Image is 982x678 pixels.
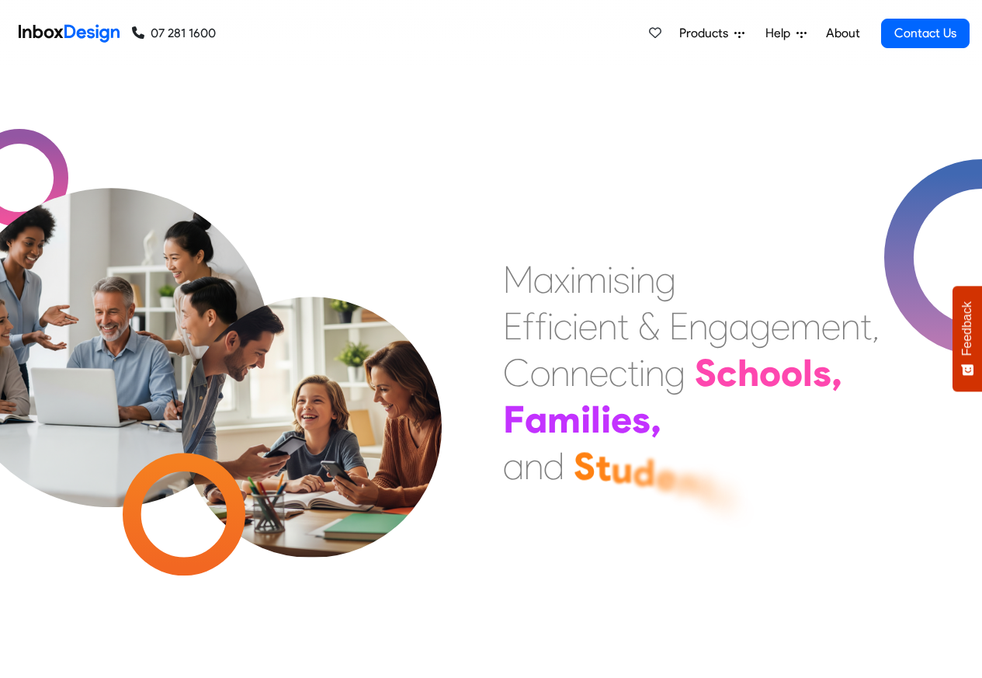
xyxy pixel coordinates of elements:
div: C [503,349,530,396]
div: i [630,256,636,303]
div: f [522,303,535,349]
div: . [732,478,743,525]
div: i [581,396,591,443]
div: t [627,349,639,396]
div: i [570,256,576,303]
div: n [841,303,860,349]
span: Help [765,24,796,43]
div: g [655,256,676,303]
div: a [503,443,524,489]
div: u [611,447,633,493]
div: e [589,349,609,396]
div: , [831,349,842,396]
div: F [503,396,525,443]
div: a [729,303,750,349]
div: s [632,396,651,443]
img: parents_with_child.png [149,232,474,558]
div: g [708,303,729,349]
div: h [737,349,759,396]
div: a [525,396,547,443]
span: Products [679,24,734,43]
div: m [576,256,607,303]
div: i [572,303,578,349]
div: l [803,349,813,396]
div: i [547,303,553,349]
div: o [759,349,781,396]
div: , [651,396,661,443]
div: x [554,256,570,303]
div: g [664,349,685,396]
div: t [860,303,872,349]
div: e [821,303,841,349]
a: Contact Us [881,19,970,48]
div: o [781,349,803,396]
div: t [617,303,629,349]
div: i [601,396,611,443]
div: n [645,349,664,396]
div: f [535,303,547,349]
div: S [695,349,717,396]
div: g [750,303,771,349]
div: c [553,303,572,349]
div: n [676,458,698,505]
div: m [547,396,581,443]
span: Feedback [960,301,974,356]
div: d [633,450,655,496]
div: i [639,349,645,396]
div: n [550,349,570,396]
div: m [790,303,821,349]
a: 07 281 1600 [132,24,216,43]
div: E [669,303,689,349]
div: & [638,303,660,349]
div: n [570,349,589,396]
div: s [713,471,732,518]
div: c [717,349,737,396]
div: l [591,396,601,443]
div: s [813,349,831,396]
div: a [533,256,554,303]
div: t [595,444,611,491]
div: M [503,256,533,303]
div: E [503,303,522,349]
button: Feedback - Show survey [953,286,982,391]
div: c [609,349,627,396]
div: n [598,303,617,349]
div: n [689,303,708,349]
div: , [872,303,880,349]
div: o [530,349,550,396]
div: e [771,303,790,349]
div: i [607,256,613,303]
div: e [655,454,676,500]
a: Products [673,18,751,49]
a: Help [759,18,813,49]
div: e [578,303,598,349]
div: S [574,443,595,489]
div: e [611,396,632,443]
div: n [636,256,655,303]
div: t [698,464,713,511]
a: About [821,18,864,49]
div: n [524,443,543,489]
div: Maximising Efficient & Engagement, Connecting Schools, Families, and Students. [503,256,880,489]
div: s [613,256,630,303]
div: d [543,443,564,489]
